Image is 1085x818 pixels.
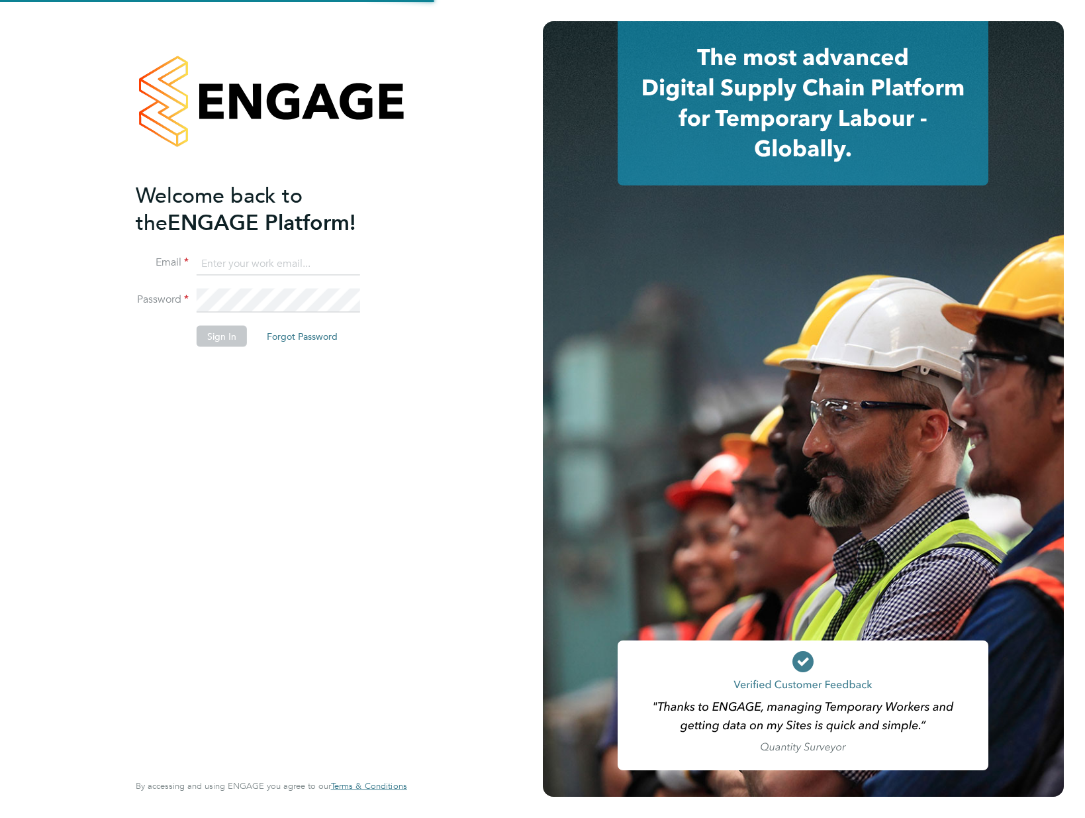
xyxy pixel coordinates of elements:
[256,326,348,347] button: Forgot Password
[331,780,407,792] span: Terms & Conditions
[136,293,189,307] label: Password
[197,252,360,276] input: Enter your work email...
[136,181,394,236] h2: ENGAGE Platform!
[331,781,407,792] a: Terms & Conditions
[136,182,303,235] span: Welcome back to the
[136,256,189,270] label: Email
[136,780,407,792] span: By accessing and using ENGAGE you agree to our
[197,326,247,347] button: Sign In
